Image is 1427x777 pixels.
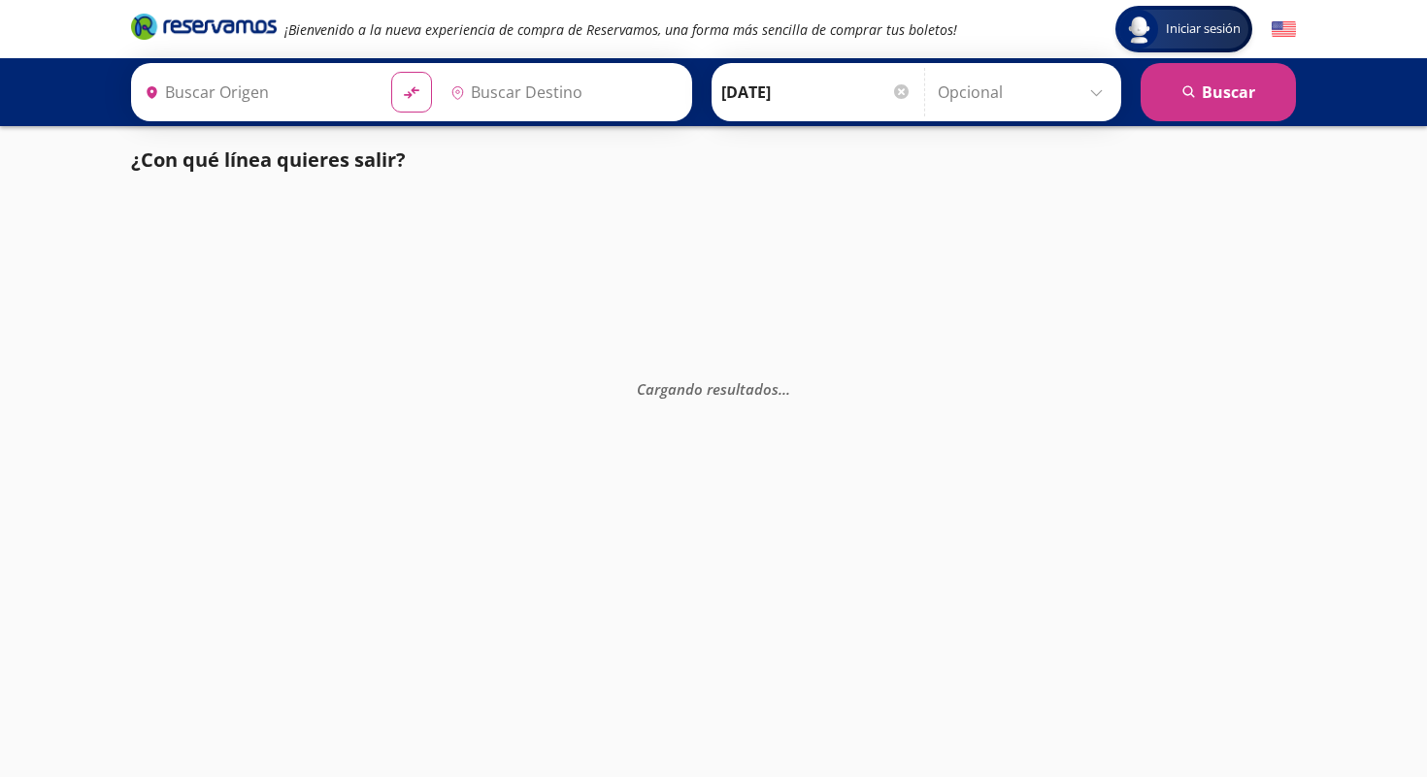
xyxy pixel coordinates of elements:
button: Buscar [1141,63,1296,121]
input: Elegir Fecha [721,68,912,116]
em: Cargando resultados [637,378,790,398]
input: Buscar Destino [443,68,681,116]
i: Brand Logo [131,12,277,41]
span: . [782,378,786,398]
a: Brand Logo [131,12,277,47]
em: ¡Bienvenido a la nueva experiencia de compra de Reservamos, una forma más sencilla de comprar tus... [284,20,957,39]
input: Opcional [938,68,1112,116]
p: ¿Con qué línea quieres salir? [131,146,406,175]
span: . [786,378,790,398]
span: Iniciar sesión [1158,19,1248,39]
input: Buscar Origen [137,68,376,116]
span: . [779,378,782,398]
button: English [1272,17,1296,42]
